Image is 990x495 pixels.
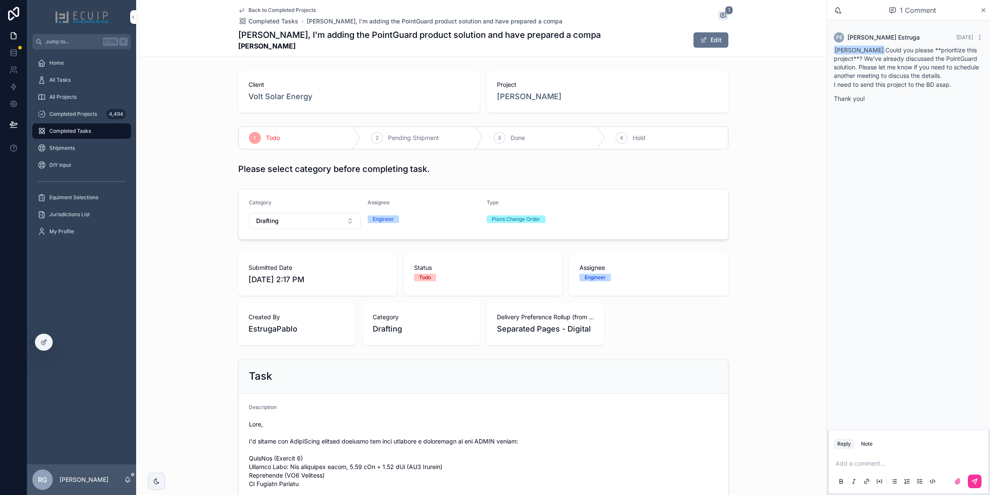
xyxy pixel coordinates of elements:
span: Separated Pages - Digital [497,323,594,335]
a: All Tasks [32,72,131,88]
div: scrollable content [27,49,136,250]
a: Completed Tasks [238,17,298,26]
a: Home [32,55,131,71]
p: I need to send this project to the BD asap. [834,80,983,89]
span: K [120,38,127,45]
div: Engineer [373,215,394,223]
span: [PERSON_NAME] [834,46,884,54]
span: Shipments [49,145,75,152]
span: Jump to... [46,38,100,45]
button: Jump to...CtrlK [32,34,131,49]
a: [PERSON_NAME] [497,91,562,103]
button: Edit [693,32,728,48]
span: Home [49,60,64,66]
span: Drafting [373,323,402,335]
div: Could you please **prioritize this project**? We've already discussed the PointGuard solution. Pl... [834,46,983,103]
span: 2 [376,134,379,141]
span: 1 [254,134,256,141]
span: Assignee [368,199,390,206]
span: Pending Shipment [388,134,439,142]
h2: Task [249,369,272,383]
span: My Profile [49,228,74,235]
span: Project [497,80,718,89]
span: [DATE] 2:17 PM [248,274,387,286]
span: Description [249,404,277,410]
span: EstrugaPablo [248,323,345,335]
span: [PERSON_NAME] Estruga [847,33,920,42]
div: Todo [419,274,431,281]
span: Type [487,199,499,206]
div: 4,494 [106,109,126,119]
span: Done [511,134,525,142]
span: Todo [266,134,280,142]
span: Completed Projects [49,111,97,117]
span: PE [836,34,842,41]
span: All Projects [49,94,77,100]
span: RG [38,475,47,485]
span: Completed Tasks [49,128,91,134]
div: Note [861,441,873,447]
span: Hold [633,134,645,142]
span: Client [248,80,470,89]
div: Plans Change Order [492,215,540,223]
a: DIY Input [32,157,131,173]
span: [DATE] [956,34,973,40]
span: Back to Completed Projects [248,7,316,14]
a: All Projects [32,89,131,105]
span: 4 [620,134,623,141]
a: Completed Projects4,494 [32,106,131,122]
span: Delivery Preference Rollup (from Design projects) [497,313,594,321]
a: Back to Completed Projects [238,7,316,14]
img: App logo [55,10,108,24]
a: Jurisdictions List [32,207,131,222]
p: Thank you! [834,94,983,103]
button: Reply [834,439,854,449]
span: 3 [498,134,501,141]
span: Status [414,263,552,272]
span: Equiment Selections [49,194,98,201]
span: Created By [248,313,345,321]
h1: Please select category before completing task. [238,163,430,175]
span: Submitted Date [248,263,387,272]
strong: [PERSON_NAME] [238,41,601,51]
span: Jurisdictions List [49,211,90,218]
a: [PERSON_NAME], I'm adding the PointGuard product solution and have prepared a compa [307,17,562,26]
a: My Profile [32,224,131,239]
span: Category [373,313,470,321]
button: Note [858,439,876,449]
a: Volt Solar Energy [248,91,312,103]
span: 1 Comment [900,5,936,15]
span: Drafting [256,217,279,225]
span: Assignee [579,263,718,272]
a: Shipments [32,140,131,156]
span: DIY Input [49,162,71,169]
span: Completed Tasks [248,17,298,26]
span: 1 [725,6,733,14]
a: Completed Tasks [32,123,131,139]
div: Engineer [585,274,606,281]
h1: [PERSON_NAME], I'm adding the PointGuard product solution and have prepared a compa [238,29,601,41]
button: 1 [718,11,728,21]
p: [PERSON_NAME] [60,475,108,484]
span: Ctrl [103,37,118,46]
span: All Tasks [49,77,71,83]
button: Select Button [249,213,361,229]
span: Category [249,199,271,206]
a: Equiment Selections [32,190,131,205]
